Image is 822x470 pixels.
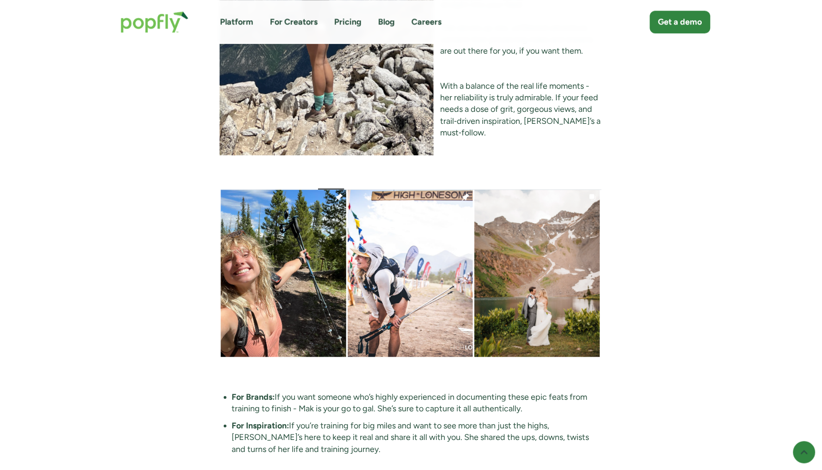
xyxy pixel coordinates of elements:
li: If you’re training for big miles and want to see more than just the highs, [PERSON_NAME]’s here t... [232,420,603,455]
div: Get a demo [658,16,702,28]
a: Careers [411,16,442,28]
a: Pricing [334,16,362,28]
strong: For Inspiration: [232,421,289,431]
a: Platform [220,16,253,28]
li: If you want someone who’s highly experienced in documenting these epic feats from training to fin... [232,391,603,415]
a: Get a demo [650,11,711,33]
strong: For Brands: [232,392,275,402]
a: For Creators [270,16,318,28]
a: home [111,2,198,42]
a: Blog [378,16,395,28]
